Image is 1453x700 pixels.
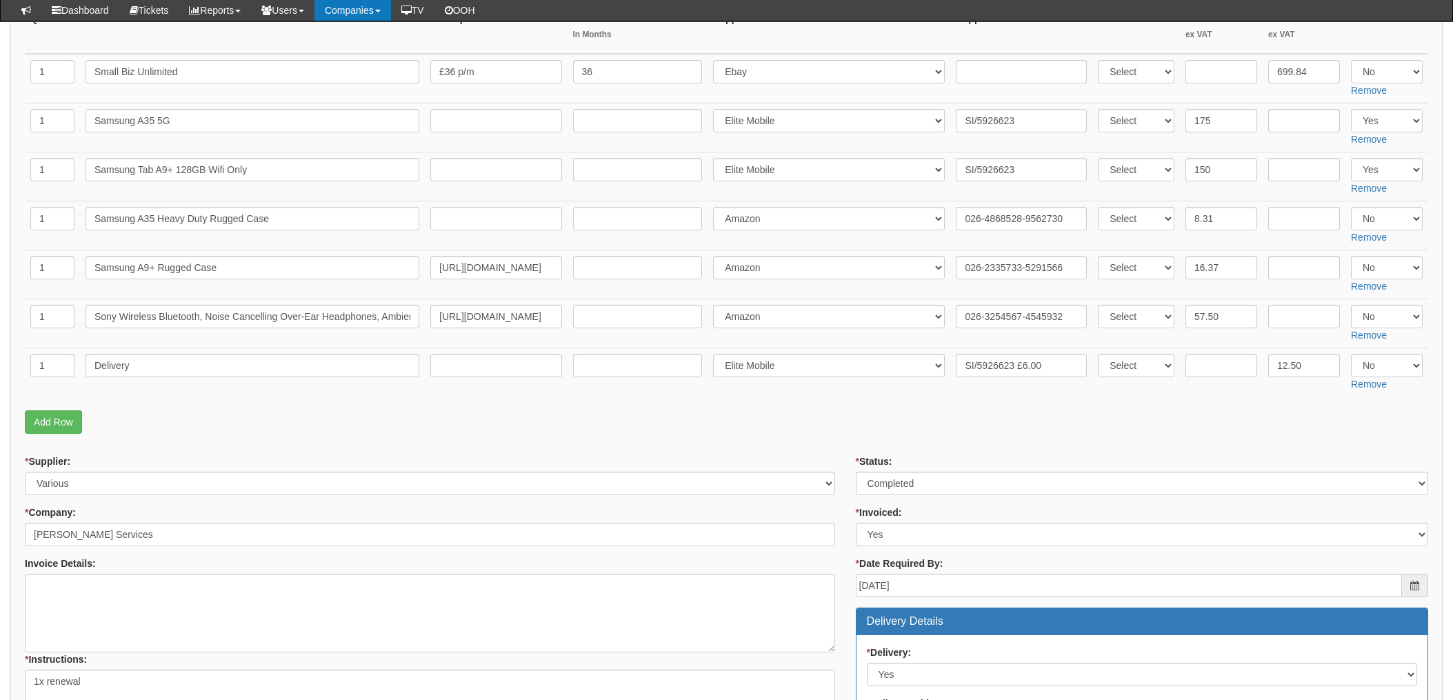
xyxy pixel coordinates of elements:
label: Supplier: [25,454,70,468]
small: In Months [573,29,703,41]
th: Order Status [1092,6,1180,54]
th: Cost [1180,6,1263,54]
label: Date Required By: [856,557,943,570]
a: Remove [1351,134,1387,145]
label: Instructions: [25,652,87,666]
small: ex VAT [1185,29,1257,41]
th: Term [568,6,708,54]
th: Invoiced [1345,6,1428,54]
a: Remove [1351,379,1387,390]
label: Invoiced: [856,506,902,519]
th: Sell [1263,6,1345,54]
a: Remove [1351,232,1387,243]
small: ex VAT [1268,29,1340,41]
label: Delivery: [867,646,912,659]
a: Remove [1351,183,1387,194]
th: Item [80,6,425,54]
th: Supplier [708,6,950,54]
th: Description [425,6,568,54]
a: Remove [1351,281,1387,292]
a: Add Row [25,410,82,434]
th: Supplier Reference [950,6,1092,54]
label: Invoice Details: [25,557,96,570]
a: Remove [1351,85,1387,96]
h3: Delivery Details [867,615,1417,628]
a: Remove [1351,330,1387,341]
th: QTY [25,6,80,54]
label: Status: [856,454,892,468]
label: Company: [25,506,76,519]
